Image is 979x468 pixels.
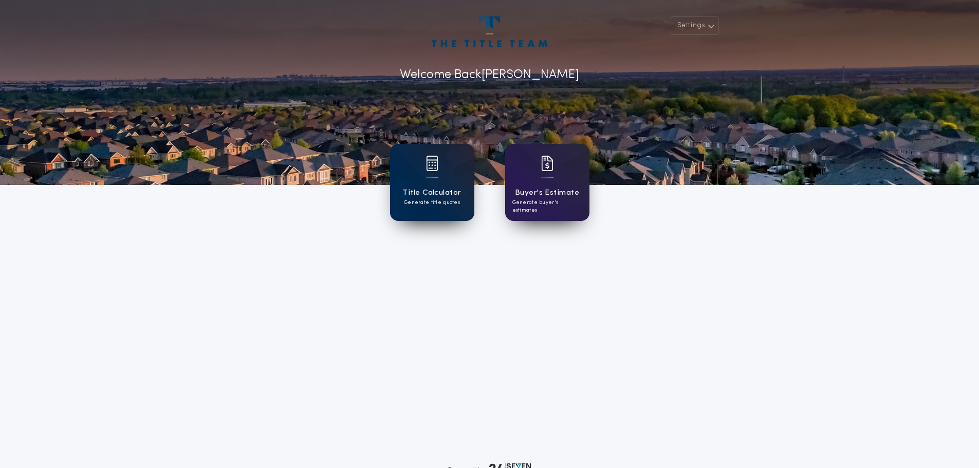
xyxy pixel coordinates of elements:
img: account-logo [432,16,547,47]
a: card iconTitle CalculatorGenerate title quotes [390,144,474,221]
p: Generate buyer's estimates [512,199,582,214]
a: card iconBuyer's EstimateGenerate buyer's estimates [505,144,589,221]
p: Generate title quotes [404,199,460,207]
h1: Title Calculator [402,187,461,199]
p: Welcome Back [PERSON_NAME] [400,66,579,84]
img: card icon [426,156,438,171]
img: card icon [541,156,553,171]
button: Settings [671,16,719,35]
h1: Buyer's Estimate [515,187,579,199]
